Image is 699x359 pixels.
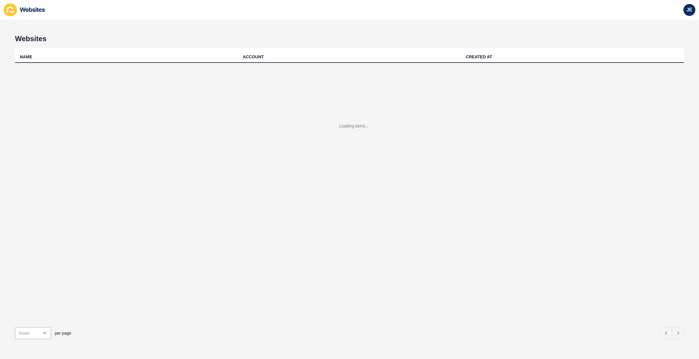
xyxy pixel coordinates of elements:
[466,54,492,60] div: CREATED AT
[15,35,684,43] h1: Websites
[15,327,51,339] div: open menu
[55,330,71,336] span: per page
[20,54,32,60] div: NAME
[339,123,369,129] div: Loading items...
[686,7,692,13] span: JE
[243,54,264,60] div: ACCOUNT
